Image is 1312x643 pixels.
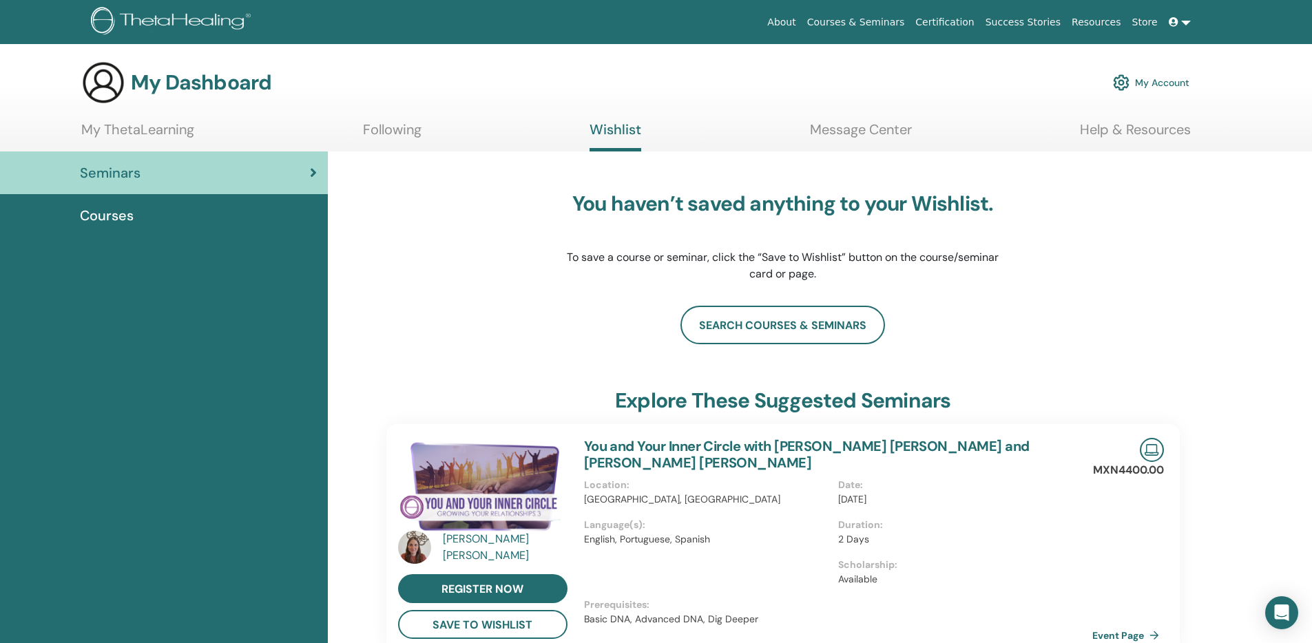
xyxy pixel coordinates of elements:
a: My Account [1113,67,1189,98]
img: Live Online Seminar [1140,438,1164,462]
span: Courses [80,205,134,226]
a: Help & Resources [1080,121,1191,148]
h3: You haven’t saved anything to your Wishlist. [566,191,1000,216]
a: About [762,10,801,35]
span: Seminars [80,162,140,183]
img: default.jpg [398,531,431,564]
a: register now [398,574,568,603]
p: Basic DNA, Advanced DNA, Dig Deeper [584,612,1092,626]
a: [PERSON_NAME] [PERSON_NAME] [443,531,570,564]
p: Prerequisites : [584,598,1092,612]
img: cog.svg [1113,71,1129,94]
p: MXN4400.00 [1093,462,1164,478]
p: [GEOGRAPHIC_DATA], [GEOGRAPHIC_DATA] [584,492,830,507]
p: [DATE] [838,492,1084,507]
h3: My Dashboard [131,70,271,95]
p: Scholarship : [838,558,1084,572]
img: You and Your Inner Circle [398,438,568,535]
a: Resources [1066,10,1127,35]
h3: explore these suggested seminars [615,388,950,413]
p: 2 Days [838,532,1084,547]
a: Message Center [810,121,912,148]
p: Location : [584,478,830,492]
div: Open Intercom Messenger [1265,596,1298,629]
a: Courses & Seminars [802,10,910,35]
span: register now [441,582,523,596]
a: You and Your Inner Circle with [PERSON_NAME] [PERSON_NAME] and [PERSON_NAME] [PERSON_NAME] [584,437,1030,472]
a: Store [1127,10,1163,35]
p: English, Portuguese, Spanish [584,532,830,547]
p: Language(s) : [584,518,830,532]
p: Date : [838,478,1084,492]
a: Wishlist [590,121,641,151]
button: save to wishlist [398,610,568,639]
p: Available [838,572,1084,587]
a: Following [363,121,421,148]
a: search courses & seminars [680,306,885,344]
a: Success Stories [980,10,1066,35]
p: To save a course or seminar, click the “Save to Wishlist” button on the course/seminar card or page. [566,249,1000,282]
a: My ThetaLearning [81,121,194,148]
img: logo.png [91,7,256,38]
img: generic-user-icon.jpg [81,61,125,105]
p: Duration : [838,518,1084,532]
a: Certification [910,10,979,35]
